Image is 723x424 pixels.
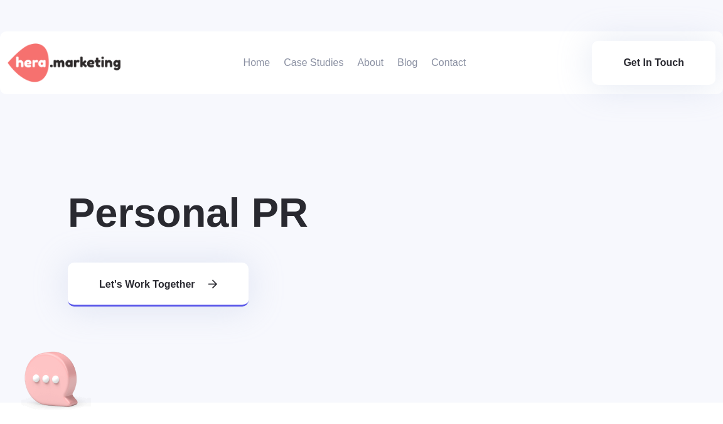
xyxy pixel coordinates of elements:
a: Let's work together [68,263,249,307]
a: About [357,31,383,94]
a: Home [244,31,270,94]
a: Contact [431,31,466,94]
a: Blog [397,31,417,94]
h3: Personal PR [68,188,655,237]
a: Case Studies [284,31,343,94]
a: Get In Touch [592,41,715,85]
